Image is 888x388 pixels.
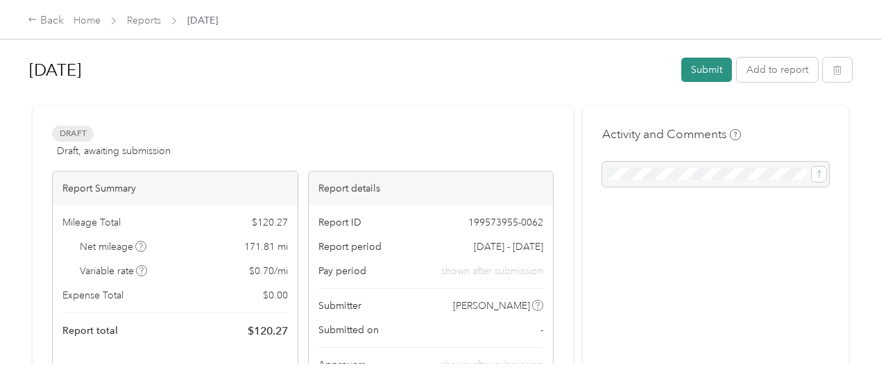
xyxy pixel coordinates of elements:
[737,58,818,82] button: Add to report
[80,239,147,254] span: Net mileage
[453,298,530,313] span: [PERSON_NAME]
[249,264,288,278] span: $ 0.70 / mi
[318,239,382,254] span: Report period
[318,264,366,278] span: Pay period
[62,323,118,338] span: Report total
[309,171,554,205] div: Report details
[318,357,366,372] span: Approvers
[474,239,543,254] span: [DATE] - [DATE]
[53,171,298,205] div: Report Summary
[252,215,288,230] span: $ 120.27
[468,215,543,230] span: 199573955-0062
[602,126,741,143] h4: Activity and Comments
[127,15,161,26] a: Reports
[681,58,732,82] button: Submit
[28,12,64,29] div: Back
[187,13,218,28] span: [DATE]
[62,215,121,230] span: Mileage Total
[318,298,361,313] span: Submitter
[62,288,123,303] span: Expense Total
[52,126,94,142] span: Draft
[318,215,361,230] span: Report ID
[57,144,171,158] span: Draft, awaiting submission
[441,359,543,371] span: shown after submission
[263,288,288,303] span: $ 0.00
[441,264,543,278] span: shown after submission
[29,53,672,87] h1: Sep 2025
[244,239,288,254] span: 171.81 mi
[80,264,148,278] span: Variable rate
[74,15,101,26] a: Home
[248,323,288,339] span: $ 120.27
[810,310,888,388] iframe: Everlance-gr Chat Button Frame
[318,323,379,337] span: Submitted on
[540,323,543,337] span: -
